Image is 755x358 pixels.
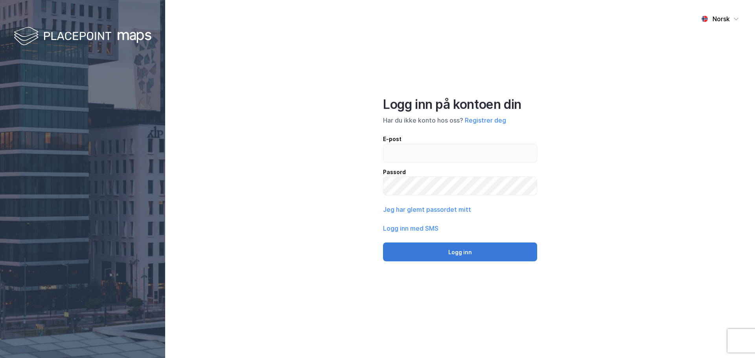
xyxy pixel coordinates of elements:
[383,242,537,261] button: Logg inn
[14,25,151,48] img: logo-white.f07954bde2210d2a523dddb988cd2aa7.svg
[383,97,537,112] div: Logg inn på kontoen din
[383,134,537,144] div: E-post
[713,14,730,24] div: Norsk
[383,224,438,233] button: Logg inn med SMS
[383,167,537,177] div: Passord
[383,116,537,125] div: Har du ikke konto hos oss?
[465,116,506,125] button: Registrer deg
[383,205,471,214] button: Jeg har glemt passordet mitt
[716,320,755,358] iframe: Chat Widget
